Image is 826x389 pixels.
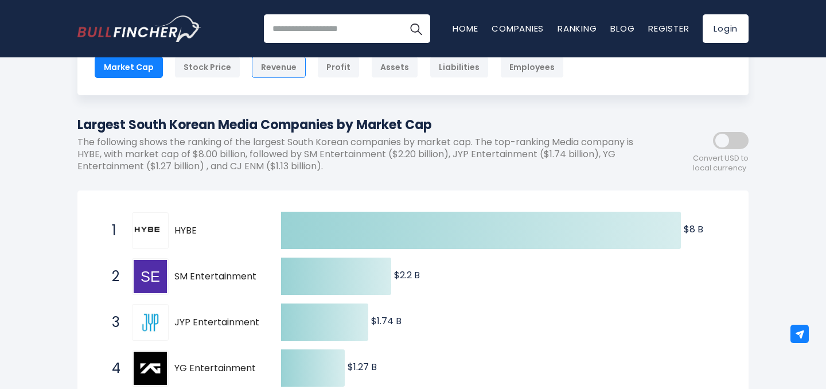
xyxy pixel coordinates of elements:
[348,360,377,374] text: $1.27 B
[371,314,402,328] text: $1.74 B
[703,14,749,43] a: Login
[492,22,544,34] a: Companies
[77,15,201,42] a: Go to homepage
[648,22,689,34] a: Register
[371,56,418,78] div: Assets
[174,56,240,78] div: Stock Price
[174,225,261,237] span: HYBE
[252,56,306,78] div: Revenue
[77,15,201,42] img: Bullfincher logo
[134,352,167,385] img: YG Entertainment
[684,223,703,236] text: $8 B
[500,56,564,78] div: Employees
[693,154,749,173] span: Convert USD to local currency
[453,22,478,34] a: Home
[430,56,489,78] div: Liabilities
[106,221,118,240] span: 1
[134,214,167,247] img: HYBE
[558,22,597,34] a: Ranking
[174,271,261,283] span: SM Entertainment
[106,313,118,332] span: 3
[402,14,430,43] button: Search
[174,317,261,329] span: JYP Entertainment
[610,22,634,34] a: Blog
[317,56,360,78] div: Profit
[106,359,118,378] span: 4
[394,269,420,282] text: $2.2 B
[134,260,167,293] img: SM Entertainment
[77,137,645,172] p: The following shows the ranking of the largest South Korean companies by market cap. The top-rank...
[95,56,163,78] div: Market Cap
[77,115,645,134] h1: Largest South Korean Media Companies by Market Cap
[174,363,261,375] span: YG Entertainment
[106,267,118,286] span: 2
[134,306,167,339] img: JYP Entertainment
